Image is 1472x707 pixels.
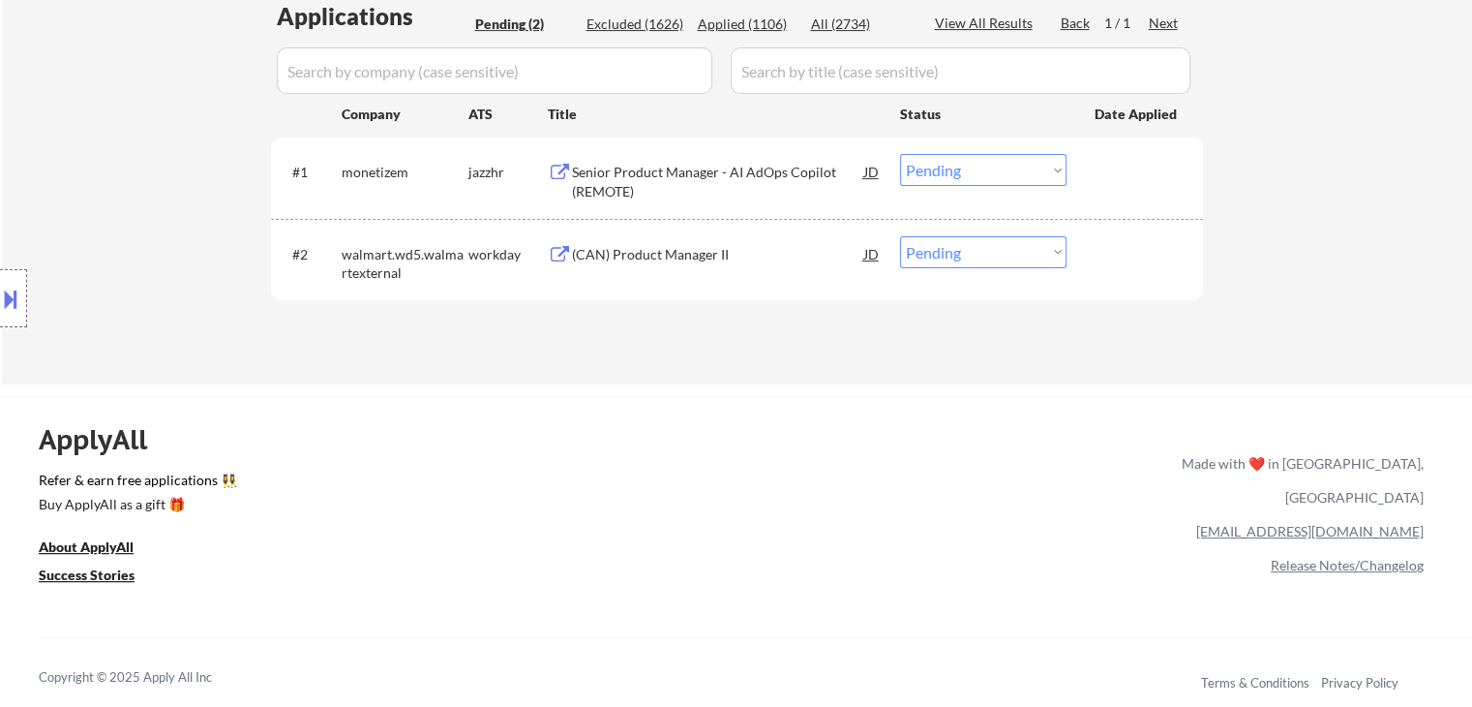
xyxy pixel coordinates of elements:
[39,498,232,511] div: Buy ApplyAll as a gift 🎁
[548,105,882,124] div: Title
[468,245,548,264] div: workday
[342,245,468,283] div: walmart.wd5.walmartexternal
[39,537,161,561] a: About ApplyAll
[731,47,1190,94] input: Search by title (case sensitive)
[468,105,548,124] div: ATS
[39,538,134,555] u: About ApplyAll
[572,163,864,200] div: Senior Product Manager - AI AdOps Copilot (REMOTE)
[1061,14,1092,33] div: Back
[342,105,468,124] div: Company
[39,567,135,583] u: Success Stories
[1271,557,1424,573] a: Release Notes/Changelog
[277,47,712,94] input: Search by company (case sensitive)
[1095,105,1180,124] div: Date Applied
[862,154,882,189] div: JD
[468,163,548,182] div: jazzhr
[1174,446,1424,514] div: Made with ❤️ in [GEOGRAPHIC_DATA], [GEOGRAPHIC_DATA]
[572,245,864,264] div: (CAN) Product Manager II
[862,236,882,271] div: JD
[39,474,777,494] a: Refer & earn free applications 👯‍♀️
[935,14,1038,33] div: View All Results
[39,565,161,589] a: Success Stories
[1201,675,1309,691] a: Terms & Conditions
[342,163,468,182] div: monetizem
[1196,523,1424,539] a: [EMAIL_ADDRESS][DOMAIN_NAME]
[811,15,908,34] div: All (2734)
[586,15,683,34] div: Excluded (1626)
[39,668,261,688] div: Copyright © 2025 Apply All Inc
[698,15,795,34] div: Applied (1106)
[1104,14,1149,33] div: 1 / 1
[277,5,468,28] div: Applications
[900,96,1066,131] div: Status
[1149,14,1180,33] div: Next
[39,494,232,518] a: Buy ApplyAll as a gift 🎁
[1321,675,1398,691] a: Privacy Policy
[475,15,572,34] div: Pending (2)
